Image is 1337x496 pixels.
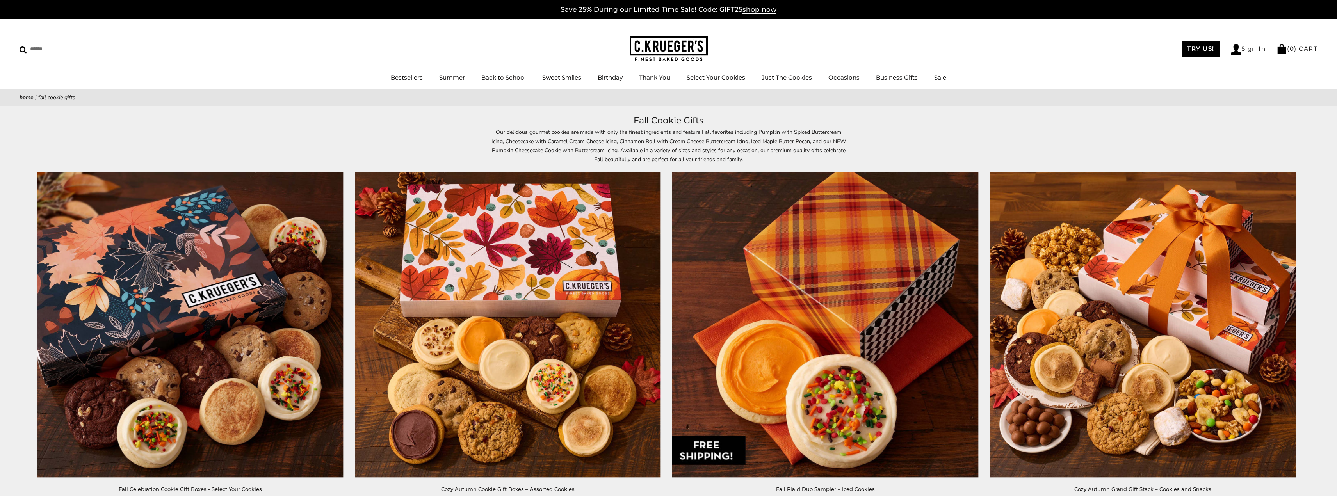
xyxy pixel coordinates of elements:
a: Cozy Autumn Cookie Gift Boxes – Assorted Cookies [441,486,575,492]
a: Business Gifts [876,74,918,81]
a: Cozy Autumn Grand Gift Stack – Cookies and Snacks [1074,486,1211,492]
a: (0) CART [1276,45,1317,52]
img: Fall Celebration Cookie Gift Boxes - Select Your Cookies [37,172,343,477]
img: Cozy Autumn Grand Gift Stack – Cookies and Snacks [990,172,1296,477]
a: Sign In [1231,44,1266,55]
a: TRY US! [1182,41,1220,57]
a: Thank You [639,74,670,81]
a: Sweet Smiles [542,74,581,81]
a: Occasions [828,74,860,81]
a: Home [20,94,34,101]
img: Account [1231,44,1241,55]
h1: Fall Cookie Gifts [31,114,1306,128]
input: Search [20,43,112,55]
a: Just The Cookies [762,74,812,81]
img: Search [20,46,27,54]
img: Fall Plaid Duo Sampler – Iced Cookies [673,172,978,477]
a: Fall Celebration Cookie Gift Boxes - Select Your Cookies [119,486,262,492]
a: Select Your Cookies [687,74,745,81]
span: shop now [742,5,776,14]
a: Sale [934,74,946,81]
span: 0 [1290,45,1294,52]
a: Birthday [598,74,623,81]
span: Our delicious gourmet cookies are made with only the finest ingredients and feature Fall favorite... [491,128,846,163]
a: Summer [439,74,465,81]
img: C.KRUEGER'S [630,36,708,62]
nav: breadcrumbs [20,93,1317,102]
a: Fall Plaid Duo Sampler – Iced Cookies [776,486,875,492]
img: Cozy Autumn Cookie Gift Boxes – Assorted Cookies [355,172,660,477]
a: Back to School [481,74,526,81]
a: Bestsellers [391,74,423,81]
img: Bag [1276,44,1287,54]
a: Save 25% During our Limited Time Sale! Code: GIFT25shop now [561,5,776,14]
span: | [35,94,37,101]
span: Fall Cookie Gifts [38,94,75,101]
